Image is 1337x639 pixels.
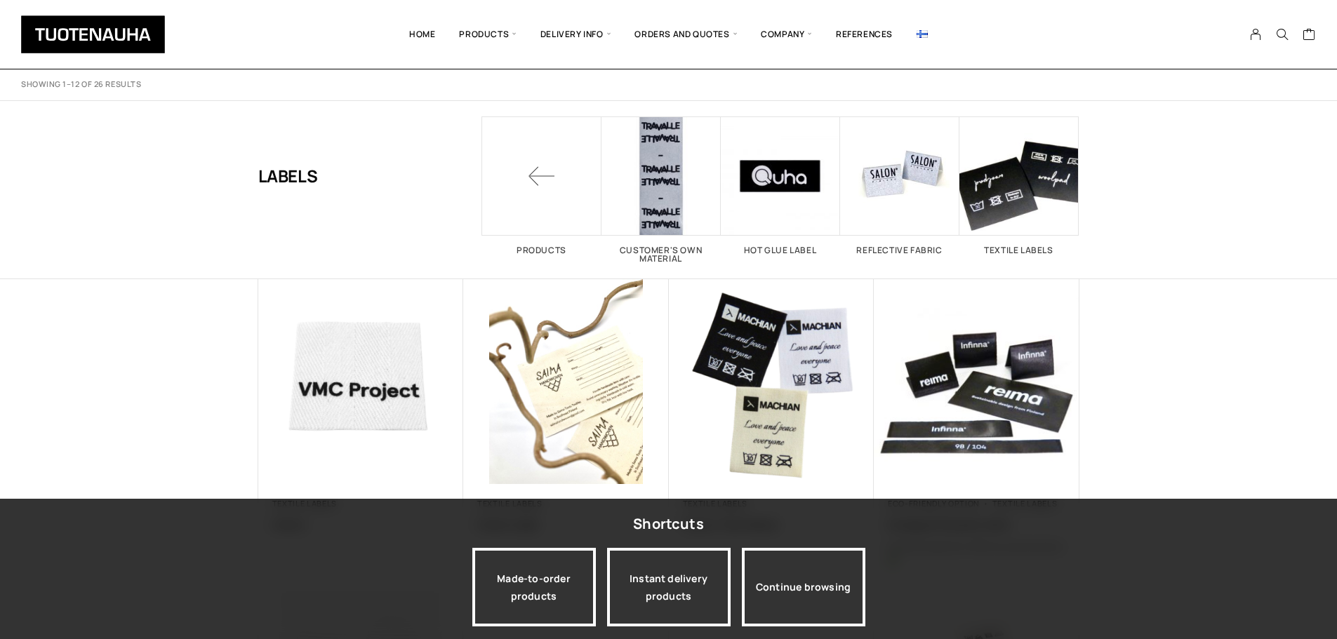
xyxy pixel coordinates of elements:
[447,11,528,58] span: Products
[721,246,840,255] h2: Hot glue label
[721,116,840,255] a: Visit product category Hot glue label
[840,246,959,255] h2: Reflective fabric
[1269,28,1296,41] button: Search
[749,11,824,58] span: Company
[601,246,721,263] h2: Customer's own material
[742,548,865,626] div: Continue browsing
[840,116,959,255] a: Visit product category Reflective fabric
[959,116,1079,255] a: Visit product category Textile labels
[623,11,749,58] span: Orders and quotes
[601,116,721,263] a: Visit product category Customer's own material
[528,11,623,58] span: Delivery info
[482,246,601,255] h2: Products
[824,11,905,58] a: References
[1303,27,1316,44] a: Cart
[1242,28,1270,41] a: My Account
[607,548,731,626] a: Instant delivery products
[917,30,928,38] img: Suomi
[21,15,165,53] img: Tuotenauha Oy
[472,548,596,626] a: Made-to-order products
[482,116,601,255] a: Products
[21,79,141,90] p: Showing 1–12 of 26 results
[633,511,704,537] div: Shortcuts
[397,11,447,58] a: Home
[258,116,318,236] h1: Labels
[959,246,1079,255] h2: Textile labels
